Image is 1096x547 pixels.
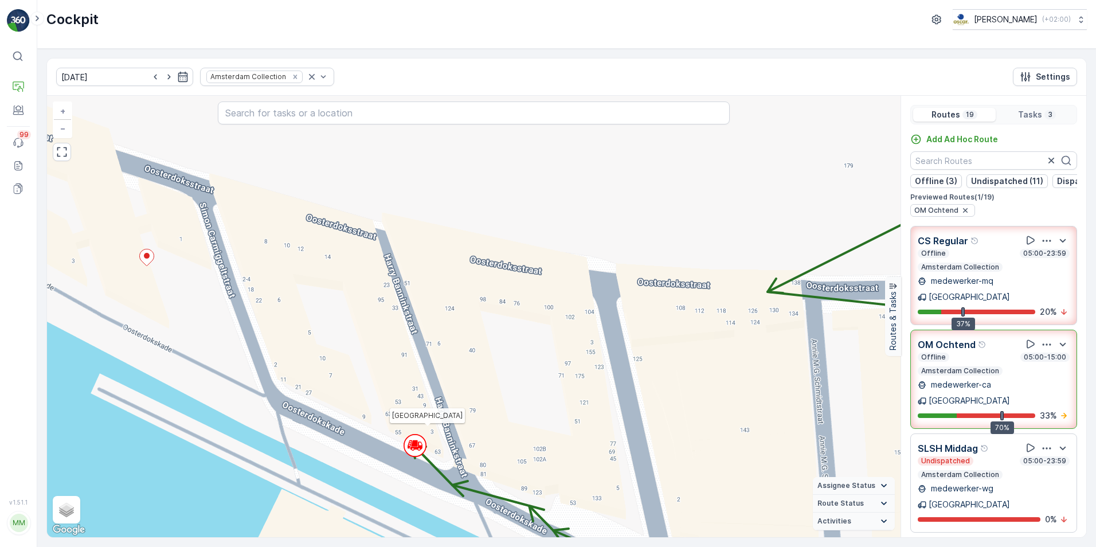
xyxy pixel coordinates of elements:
button: Undispatched (11) [966,174,1048,188]
p: Routes [931,109,960,120]
div: Amsterdam Collection [207,71,288,82]
button: MM [7,508,30,538]
p: Amsterdam Collection [920,263,1000,272]
a: Zoom In [54,103,71,120]
p: 20 % [1040,306,1057,318]
p: ( +02:00 ) [1042,15,1071,24]
p: medewerker-ca [929,379,991,390]
p: [GEOGRAPHIC_DATA] [929,395,1010,407]
p: Cockpit [46,10,99,29]
a: Open this area in Google Maps (opens a new window) [50,522,88,537]
p: Routes & Tasks [887,292,899,351]
p: medewerker-wg [929,483,993,494]
a: Zoom Out [54,120,71,137]
img: basis-logo_rgb2x.png [953,13,969,26]
p: 05:00-23:59 [1022,456,1067,466]
summary: Route Status [813,495,895,513]
p: Tasks [1018,109,1042,120]
input: dd/mm/yyyy [56,68,193,86]
a: Add Ad Hoc Route [910,134,998,145]
span: + [60,106,65,116]
p: 0 % [1045,514,1057,525]
div: MM [10,514,28,532]
div: 37% [952,318,975,330]
button: Offline (3) [910,174,962,188]
p: Undispatched (11) [971,175,1043,187]
p: [GEOGRAPHIC_DATA] [929,499,1010,510]
span: Activities [817,517,851,526]
p: OM Ochtend [918,338,976,351]
p: Offline [920,353,947,362]
p: [PERSON_NAME] [974,14,1038,25]
p: Amsterdam Collection [920,366,1000,376]
input: Search for tasks or a location [218,101,730,124]
span: OM Ochtend [914,206,958,215]
span: Assignee Status [817,481,875,490]
p: Add Ad Hoc Route [926,134,998,145]
span: Route Status [817,499,864,508]
img: logo [7,9,30,32]
p: 19 [965,110,975,119]
div: Help Tooltip Icon [980,444,989,453]
summary: Assignee Status [813,477,895,495]
p: Undispatched [920,456,971,466]
p: Amsterdam Collection [920,470,1000,479]
p: Offline [920,249,947,258]
div: Remove Amsterdam Collection [289,72,302,81]
span: v 1.51.1 [7,499,30,506]
p: 05:00-23:59 [1022,249,1067,258]
button: [PERSON_NAME](+02:00) [953,9,1087,30]
div: 70% [991,421,1014,434]
img: Google [50,522,88,537]
div: Help Tooltip Icon [970,236,980,245]
p: 05:00-15:00 [1023,353,1067,362]
p: Settings [1036,71,1070,83]
button: Settings [1013,68,1077,86]
p: 33 % [1040,410,1057,421]
div: Help Tooltip Icon [978,340,987,349]
p: Offline (3) [915,175,957,187]
input: Search Routes [910,151,1077,170]
p: Previewed Routes ( 1 / 19 ) [910,193,1077,202]
a: Layers [54,497,79,522]
summary: Activities [813,513,895,530]
p: 99 [19,130,29,139]
a: 99 [7,131,30,154]
p: SLSH Middag [918,441,978,455]
span: − [60,123,66,133]
p: medewerker-mq [929,275,993,287]
p: [GEOGRAPHIC_DATA] [929,291,1010,303]
p: CS Regular [918,234,968,248]
p: 3 [1047,110,1054,119]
